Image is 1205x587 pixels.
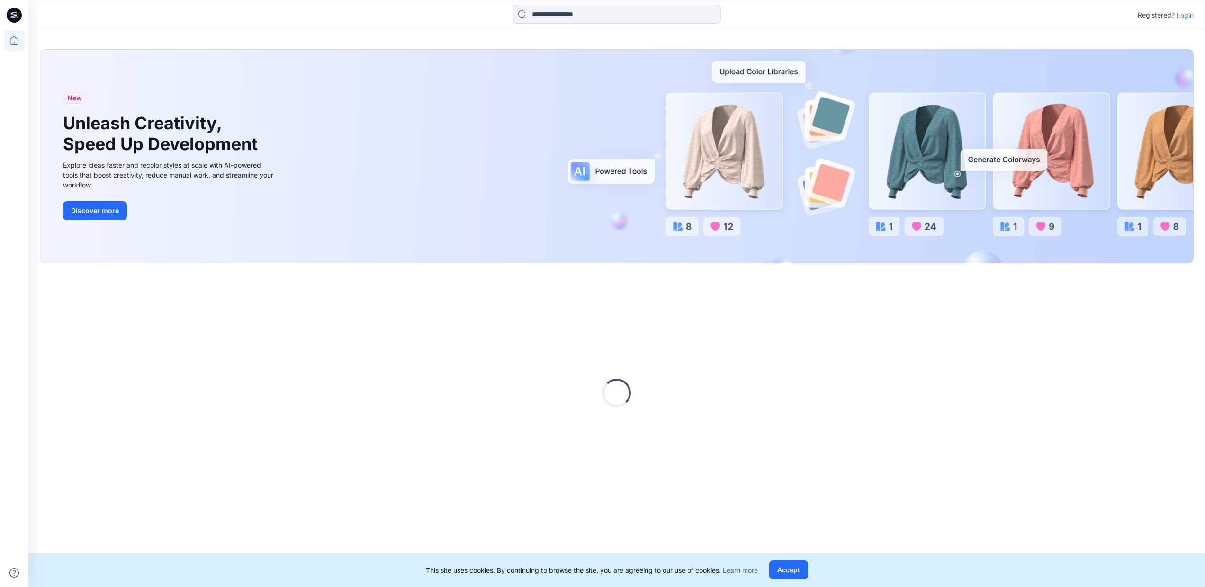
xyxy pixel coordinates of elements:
[426,565,758,575] p: This site uses cookies. By continuing to browse the site, you are agreeing to our use of cookies.
[63,113,262,154] h1: Unleash Creativity, Speed Up Development
[63,160,276,190] div: Explore ideas faster and recolor styles at scale with AI-powered tools that boost creativity, red...
[67,92,82,104] span: New
[1138,9,1175,21] p: Registered?
[63,201,127,220] button: Discover more
[1177,10,1194,20] p: Login
[63,201,276,220] a: Discover more
[723,566,758,574] a: Learn more
[769,560,808,579] button: Accept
